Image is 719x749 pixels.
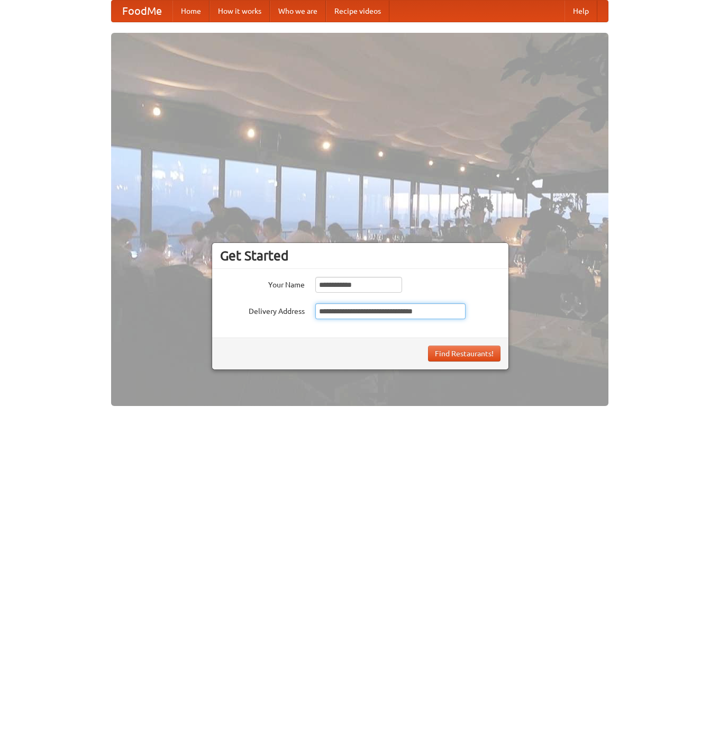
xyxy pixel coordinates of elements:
label: Your Name [220,277,305,290]
a: Home [172,1,210,22]
a: Help [565,1,597,22]
button: Find Restaurants! [428,346,500,362]
a: Who we are [270,1,326,22]
a: Recipe videos [326,1,389,22]
label: Delivery Address [220,303,305,317]
h3: Get Started [220,248,500,264]
a: How it works [210,1,270,22]
a: FoodMe [112,1,172,22]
